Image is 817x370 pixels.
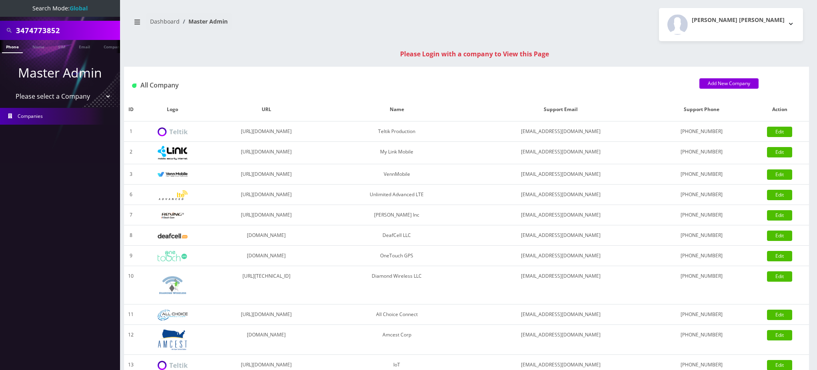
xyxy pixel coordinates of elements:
td: [URL][TECHNICAL_ID] [207,266,325,304]
td: 10 [124,266,138,304]
td: 9 [124,246,138,266]
td: Diamond Wireless LLC [325,266,468,304]
td: [PHONE_NUMBER] [653,246,751,266]
td: 2 [124,142,138,164]
td: [URL][DOMAIN_NAME] [207,304,325,325]
span: Search Mode: [32,4,88,12]
img: VennMobile [158,172,188,177]
th: Action [751,98,809,121]
td: [PHONE_NUMBER] [653,325,751,355]
img: Amcest Corp [158,329,188,350]
td: [EMAIL_ADDRESS][DOMAIN_NAME] [468,225,653,246]
td: 8 [124,225,138,246]
strong: Global [70,4,88,12]
a: Edit [767,231,792,241]
td: [URL][DOMAIN_NAME] [207,121,325,142]
button: [PERSON_NAME] [PERSON_NAME] [659,8,803,41]
td: [EMAIL_ADDRESS][DOMAIN_NAME] [468,164,653,185]
img: Rexing Inc [158,212,188,219]
th: Support Phone [653,98,751,121]
td: [DOMAIN_NAME] [207,246,325,266]
a: Edit [767,310,792,320]
a: Edit [767,169,792,180]
td: OneTouch GPS [325,246,468,266]
div: Please Login with a company to View this Page [132,49,817,59]
a: Add New Company [699,78,759,89]
th: ID [124,98,138,121]
th: Logo [138,98,207,121]
td: [PHONE_NUMBER] [653,304,751,325]
h2: [PERSON_NAME] [PERSON_NAME] [692,17,785,24]
img: DeafCell LLC [158,233,188,239]
td: [PHONE_NUMBER] [653,205,751,225]
td: [DOMAIN_NAME] [207,225,325,246]
td: [PHONE_NUMBER] [653,225,751,246]
a: Company [100,40,126,52]
img: Unlimited Advanced LTE [158,190,188,200]
a: Name [28,40,48,52]
a: Edit [767,251,792,261]
td: [URL][DOMAIN_NAME] [207,164,325,185]
td: DeafCell LLC [325,225,468,246]
td: Unlimited Advanced LTE [325,185,468,205]
td: [URL][DOMAIN_NAME] [207,142,325,164]
td: [PHONE_NUMBER] [653,185,751,205]
nav: breadcrumb [130,13,461,36]
td: Teltik Production [325,121,468,142]
td: 11 [124,304,138,325]
a: Edit [767,210,792,221]
td: [EMAIL_ADDRESS][DOMAIN_NAME] [468,304,653,325]
a: Phone [2,40,23,53]
td: VennMobile [325,164,468,185]
a: Edit [767,271,792,282]
h1: All Company [132,82,687,89]
img: Teltik Production [158,127,188,137]
a: Dashboard [150,18,180,25]
td: 7 [124,205,138,225]
td: [EMAIL_ADDRESS][DOMAIN_NAME] [468,142,653,164]
a: Edit [767,147,792,157]
a: Edit [767,190,792,200]
td: [EMAIL_ADDRESS][DOMAIN_NAME] [468,266,653,304]
span: Companies [18,113,43,119]
img: IoT [158,361,188,370]
a: SIM [54,40,69,52]
td: [EMAIL_ADDRESS][DOMAIN_NAME] [468,246,653,266]
td: [PHONE_NUMBER] [653,142,751,164]
td: [PERSON_NAME] Inc [325,205,468,225]
img: OneTouch GPS [158,251,188,261]
td: [EMAIL_ADDRESS][DOMAIN_NAME] [468,205,653,225]
a: Edit [767,127,792,137]
td: My Link Mobile [325,142,468,164]
a: Email [75,40,94,52]
input: Search All Companies [16,23,118,38]
td: [PHONE_NUMBER] [653,266,751,304]
a: Edit [767,330,792,340]
td: 1 [124,121,138,142]
td: 6 [124,185,138,205]
td: [EMAIL_ADDRESS][DOMAIN_NAME] [468,185,653,205]
th: Name [325,98,468,121]
img: Diamond Wireless LLC [158,270,188,300]
td: 3 [124,164,138,185]
td: [PHONE_NUMBER] [653,121,751,142]
td: Amcest Corp [325,325,468,355]
img: All Company [132,84,136,88]
img: All Choice Connect [158,310,188,320]
td: [PHONE_NUMBER] [653,164,751,185]
td: [DOMAIN_NAME] [207,325,325,355]
td: [URL][DOMAIN_NAME] [207,205,325,225]
td: 12 [124,325,138,355]
li: Master Admin [180,17,228,26]
td: All Choice Connect [325,304,468,325]
img: My Link Mobile [158,146,188,160]
td: [URL][DOMAIN_NAME] [207,185,325,205]
td: [EMAIL_ADDRESS][DOMAIN_NAME] [468,325,653,355]
th: URL [207,98,325,121]
th: Support Email [468,98,653,121]
td: [EMAIL_ADDRESS][DOMAIN_NAME] [468,121,653,142]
